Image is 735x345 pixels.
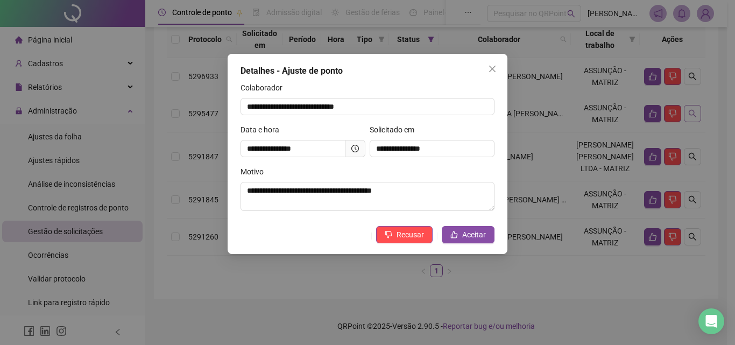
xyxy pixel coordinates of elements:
div: Detalhes - Ajuste de ponto [241,65,494,78]
button: Close [484,60,501,78]
span: like [450,231,458,238]
button: Recusar [376,226,433,243]
label: Solicitado em [370,124,421,136]
span: Recusar [397,229,424,241]
label: Motivo [241,166,271,178]
span: dislike [385,231,392,238]
label: Data e hora [241,124,286,136]
label: Colaborador [241,82,289,94]
span: Aceitar [462,229,486,241]
button: Aceitar [442,226,494,243]
span: clock-circle [351,145,359,152]
div: Open Intercom Messenger [698,308,724,334]
span: close [488,65,497,73]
